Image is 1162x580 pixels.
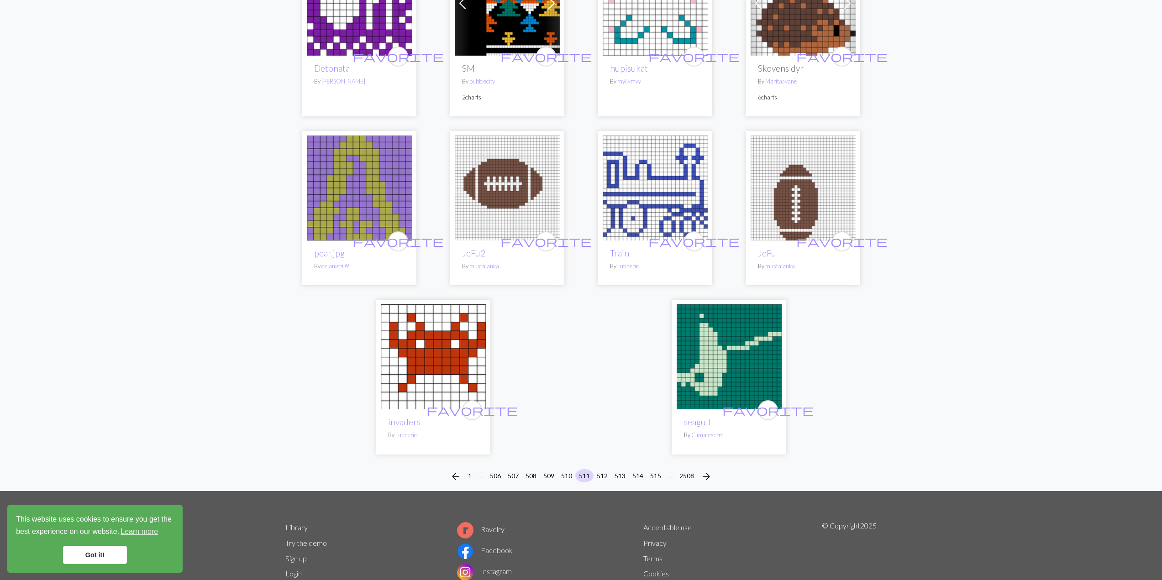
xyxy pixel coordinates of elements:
[796,232,888,251] i: favourite
[447,469,465,484] button: Previous
[285,538,327,547] a: Try the demo
[500,232,592,251] i: favourite
[352,234,444,248] span: favorite
[648,47,740,66] i: favourite
[697,469,715,484] button: Next
[643,523,692,532] a: Acceptable use
[758,93,848,102] p: 6 charts
[63,546,127,564] a: dismiss cookie message
[758,400,778,420] button: favourite
[751,183,856,191] a: JeFu
[684,231,704,251] button: favourite
[455,183,560,191] a: JeFu2
[648,234,740,248] span: favorite
[500,234,592,248] span: favorite
[455,136,560,240] img: JeFu2
[557,469,576,482] button: 510
[285,569,302,578] a: Login
[611,469,629,482] button: 513
[765,78,797,85] a: Maritasvane
[722,403,814,417] span: favorite
[522,469,540,482] button: 508
[758,63,848,73] h2: Skovens dyr
[676,469,698,482] button: 2508
[796,234,888,248] span: favorite
[648,232,740,251] i: favourite
[381,304,486,409] img: invaders
[462,400,482,420] button: favourite
[593,469,611,482] button: 512
[751,136,856,240] img: JeFu
[352,49,444,63] span: favorite
[647,469,665,482] button: 515
[643,538,667,547] a: Privacy
[314,262,405,271] p: By
[462,262,552,271] p: By
[462,77,552,86] p: By
[285,554,307,563] a: Sign up
[796,47,888,66] i: favourite
[462,93,552,102] p: 2 charts
[603,183,708,191] a: Train
[447,469,715,484] nav: Page navigation
[758,262,848,271] p: By
[643,554,662,563] a: Terms
[469,262,499,270] a: mustalanka
[462,63,552,73] h2: SM
[617,78,641,85] a: myllymyy
[758,77,848,86] p: By
[321,262,349,270] a: delanieb09
[603,136,708,240] img: Train
[486,469,505,482] button: 506
[388,431,478,439] p: By
[701,471,712,482] i: Next
[314,77,405,86] p: By
[450,471,461,482] i: Previous
[426,403,518,417] span: favorite
[796,49,888,63] span: favorite
[314,248,345,258] a: pear.jpg
[684,431,774,439] p: By
[285,523,308,532] a: Library
[500,47,592,66] i: favourite
[16,514,174,538] span: This website uses cookies to ensure you get the best experience on our website.
[701,470,712,483] span: arrow_forward
[307,183,412,191] a: pear.jpg
[450,470,461,483] span: arrow_back
[321,78,365,85] a: [PERSON_NAME]
[388,231,408,251] button: favourite
[504,469,522,482] button: 507
[388,417,421,427] a: invaders
[426,401,518,419] i: favourite
[395,431,417,439] a: Lutinerie
[617,262,639,270] a: Lutinerie
[691,431,724,439] a: Climatescrm
[610,63,648,73] a: hupisukat
[352,47,444,66] i: favourite
[758,248,776,258] a: JeFu
[462,248,485,258] a: JeFu2
[457,567,512,575] a: Instagram
[314,63,350,73] a: Detonata
[722,401,814,419] i: favourite
[464,469,475,482] button: 1
[629,469,647,482] button: 514
[500,49,592,63] span: favorite
[610,262,700,271] p: By
[677,351,782,360] a: seagull
[648,49,740,63] span: favorite
[457,543,473,559] img: Facebook logo
[536,231,556,251] button: favourite
[684,417,710,427] a: seagull
[610,77,700,86] p: By
[7,505,183,573] div: cookieconsent
[677,304,782,409] img: seagull
[457,525,505,533] a: Ravelry
[536,47,556,67] button: favourite
[457,522,473,538] img: Ravelry logo
[388,47,408,67] button: favourite
[765,262,795,270] a: mustalanka
[610,248,629,258] a: Train
[540,469,558,482] button: 509
[684,47,704,67] button: favourite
